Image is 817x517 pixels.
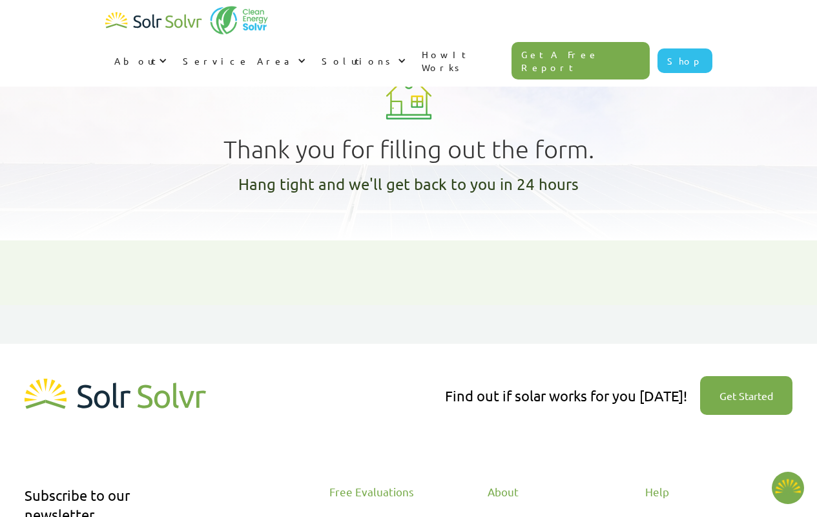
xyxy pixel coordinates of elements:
[413,35,512,87] a: How It Works
[329,485,451,498] div: Free Evaluations
[114,54,156,67] div: About
[322,54,395,67] div: Solutions
[445,386,687,406] div: Find out if solar works for you [DATE]!
[772,472,804,504] button: Open chatbot widget
[105,41,174,80] div: About
[313,41,413,80] div: Solutions
[223,135,594,164] h1: Thank you for filling out the form.
[700,376,792,415] a: Get Started
[488,485,609,498] div: About
[101,173,716,195] h1: Hang tight and we'll get back to you in 24 hours
[645,485,767,498] div: Help
[183,54,295,67] div: Service Area
[657,48,712,73] a: Shop
[771,471,805,504] img: 1702586718.png
[512,42,650,79] a: Get A Free Report
[174,41,313,80] div: Service Area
